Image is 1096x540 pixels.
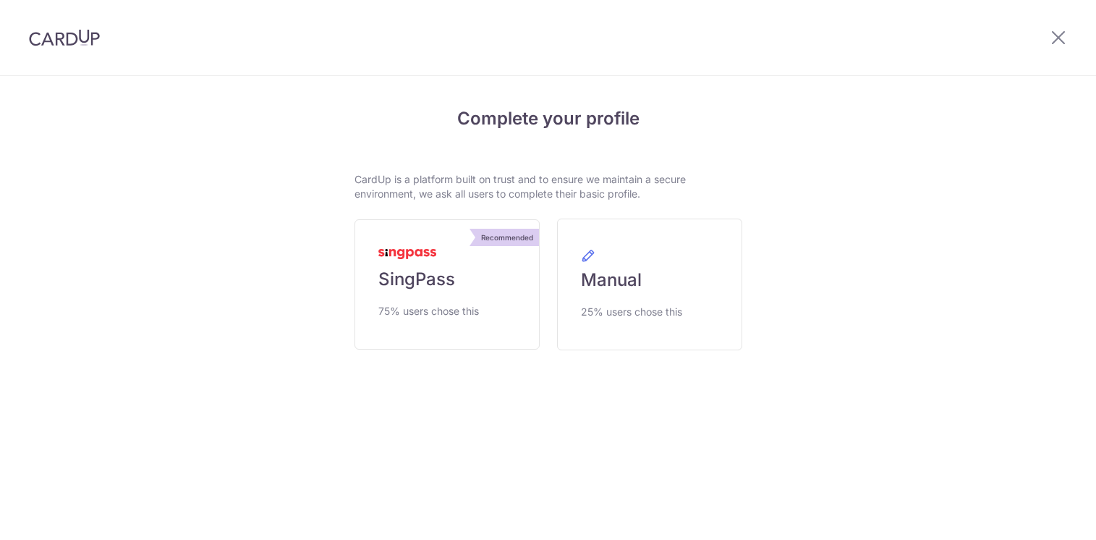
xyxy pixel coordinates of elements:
[378,303,479,320] span: 75% users chose this
[29,29,100,46] img: CardUp
[354,172,742,201] p: CardUp is a platform built on trust and to ensure we maintain a secure environment, we ask all us...
[557,219,742,350] a: Manual 25% users chose this
[354,106,742,132] h4: Complete your profile
[581,269,642,292] span: Manual
[581,303,682,321] span: 25% users chose this
[378,249,436,259] img: MyInfoLogo
[475,229,539,246] div: Recommended
[354,219,540,350] a: Recommended SingPass 75% users chose this
[378,268,455,291] span: SingPass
